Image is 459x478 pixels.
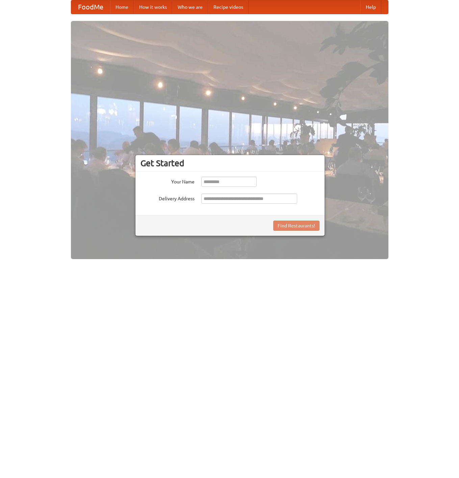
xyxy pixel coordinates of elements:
[110,0,134,14] a: Home
[141,194,195,202] label: Delivery Address
[172,0,208,14] a: Who we are
[141,158,320,168] h3: Get Started
[208,0,249,14] a: Recipe videos
[360,0,381,14] a: Help
[71,0,110,14] a: FoodMe
[141,177,195,185] label: Your Name
[273,221,320,231] button: Find Restaurants!
[134,0,172,14] a: How it works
